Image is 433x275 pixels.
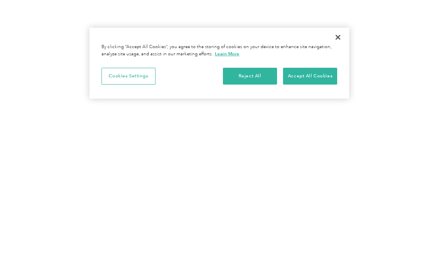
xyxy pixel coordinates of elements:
a: More information about your privacy, opens in a new tab [215,51,239,57]
div: Cookie banner [89,28,349,99]
div: By clicking “Accept All Cookies”, you agree to the storing of cookies on your device to enhance s... [101,44,337,58]
button: Reject All [223,68,277,85]
button: Accept All Cookies [283,68,337,85]
button: Close [329,28,347,46]
div: Privacy [89,28,349,99]
button: Cookies Settings [101,68,156,85]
